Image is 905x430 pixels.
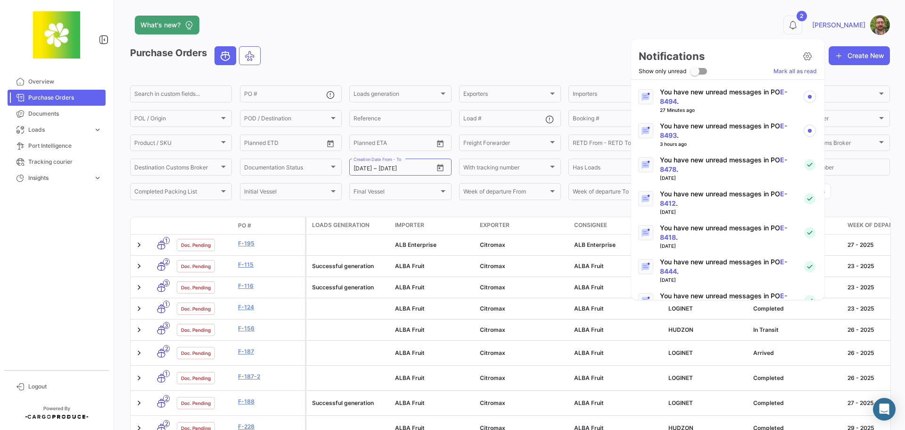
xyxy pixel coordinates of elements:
img: success-check.svg [804,159,815,170]
p: You have new unread messages in PO . [660,223,795,242]
img: success-check.svg [804,193,815,204]
img: unread-icon.svg [804,91,816,103]
p: You have new unread messages in PO . [660,87,795,106]
p: You have new unread messages in PO . [660,189,795,208]
div: [DATE] [660,174,676,182]
img: success-check.svg [804,227,815,238]
p: You have new unread messages in PO . [660,257,795,276]
img: success-check.svg [804,295,815,306]
img: Notification icon [642,93,650,101]
h2: Notifications [639,50,705,63]
p: You have new unread messages in PO . [660,291,795,310]
p: You have new unread messages in PO . [660,155,795,174]
div: Abrir Intercom Messenger [873,398,896,421]
img: Notification icon [642,262,650,271]
img: success-check.svg [804,261,815,272]
img: Notification icon [642,296,650,305]
img: Notification icon [642,194,650,203]
div: 27 Minutes ago [660,106,695,114]
img: unread-icon.svg [804,125,816,137]
p: You have new unread messages in PO . [660,121,795,140]
div: [DATE] [660,276,676,284]
img: Notification icon [642,126,650,135]
img: Notification icon [642,160,650,169]
div: [DATE] [660,208,676,216]
img: Notification icon [642,228,650,237]
a: Mark all as read [773,67,817,76]
span: Show only unread [639,66,686,77]
div: [DATE] [660,242,676,250]
div: 3 hours ago [660,140,687,148]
